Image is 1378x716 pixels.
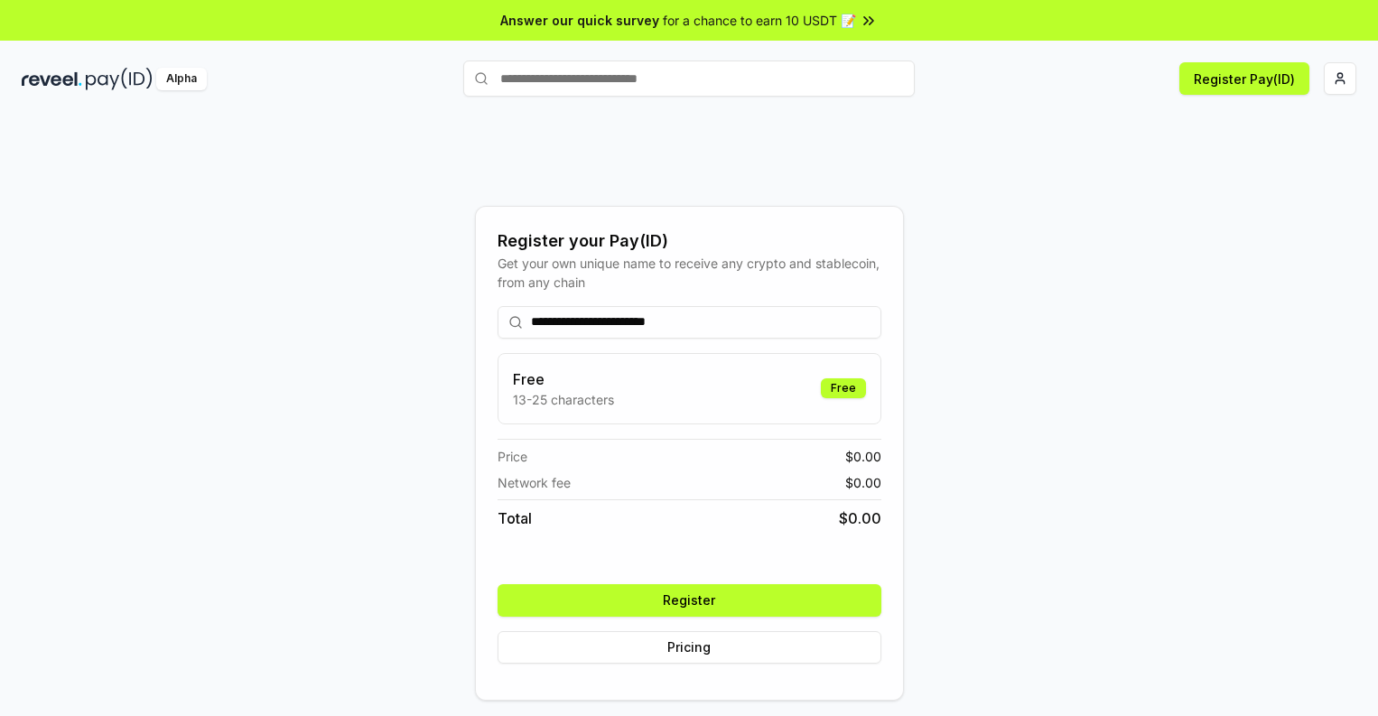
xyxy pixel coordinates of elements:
[500,11,659,30] span: Answer our quick survey
[86,68,153,90] img: pay_id
[498,584,881,617] button: Register
[839,507,881,529] span: $ 0.00
[821,378,866,398] div: Free
[498,254,881,292] div: Get your own unique name to receive any crypto and stablecoin, from any chain
[22,68,82,90] img: reveel_dark
[513,390,614,409] p: 13-25 characters
[498,228,881,254] div: Register your Pay(ID)
[845,473,881,492] span: $ 0.00
[1179,62,1309,95] button: Register Pay(ID)
[663,11,856,30] span: for a chance to earn 10 USDT 📝
[498,631,881,664] button: Pricing
[498,507,532,529] span: Total
[498,473,571,492] span: Network fee
[513,368,614,390] h3: Free
[845,447,881,466] span: $ 0.00
[498,447,527,466] span: Price
[156,68,207,90] div: Alpha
